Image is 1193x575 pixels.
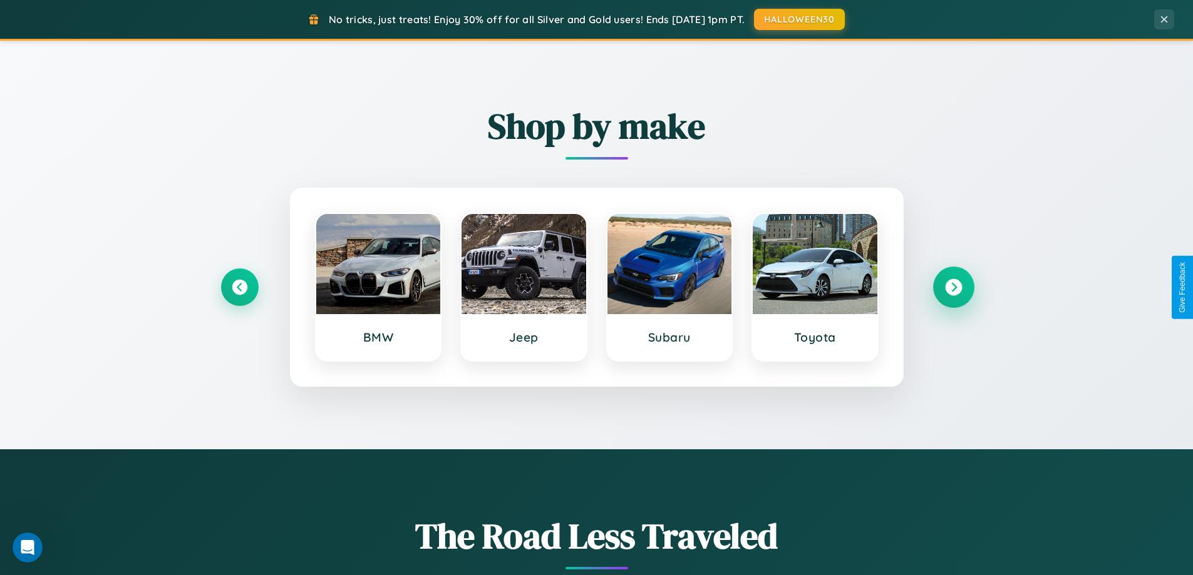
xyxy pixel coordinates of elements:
h2: Shop by make [221,102,973,150]
iframe: Intercom live chat [13,532,43,562]
h3: Toyota [765,330,865,345]
h3: BMW [329,330,428,345]
h3: Subaru [620,330,720,345]
h1: The Road Less Traveled [221,512,973,560]
div: Give Feedback [1178,262,1187,313]
button: HALLOWEEN30 [754,9,845,30]
span: No tricks, just treats! Enjoy 30% off for all Silver and Gold users! Ends [DATE] 1pm PT. [329,13,745,26]
h3: Jeep [474,330,574,345]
